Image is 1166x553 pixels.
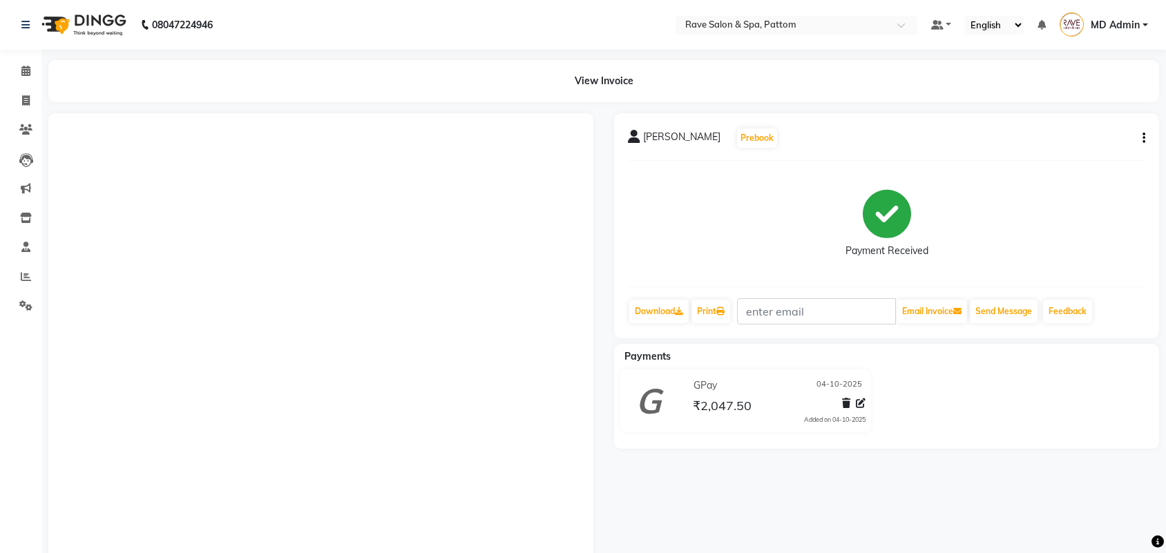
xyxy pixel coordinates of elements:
[737,128,777,148] button: Prebook
[1060,12,1084,37] img: MD Admin
[629,300,689,323] a: Download
[970,300,1038,323] button: Send Message
[35,6,130,44] img: logo
[694,378,717,393] span: GPay
[643,130,720,149] span: [PERSON_NAME]
[691,300,730,323] a: Print
[48,60,1159,102] div: View Invoice
[737,298,896,324] input: enter email
[897,300,967,323] button: Email Invoice
[816,378,862,393] span: 04-10-2025
[1043,300,1092,323] a: Feedback
[693,398,752,417] span: ₹2,047.50
[1091,18,1140,32] span: MD Admin
[845,244,928,258] div: Payment Received
[804,415,866,425] div: Added on 04-10-2025
[624,350,671,362] span: Payments
[152,6,213,44] b: 08047224946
